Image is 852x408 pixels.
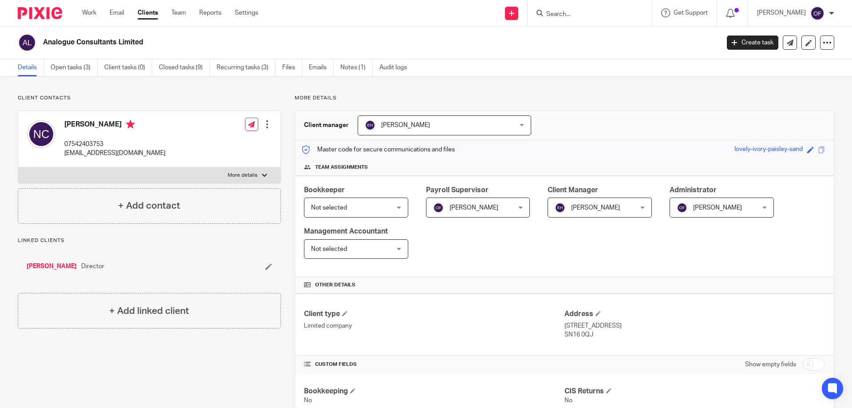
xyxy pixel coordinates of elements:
[64,120,166,131] h4: [PERSON_NAME]
[810,6,824,20] img: svg%3E
[64,149,166,158] p: [EMAIL_ADDRESS][DOMAIN_NAME]
[564,397,572,404] span: No
[217,59,276,76] a: Recurring tasks (3)
[295,95,834,102] p: More details
[304,228,388,235] span: Management Accountant
[545,11,625,19] input: Search
[564,387,825,396] h4: CIS Returns
[228,172,257,179] p: More details
[433,202,444,213] img: svg%3E
[564,321,825,330] p: [STREET_ADDRESS]
[309,59,334,76] a: Emails
[43,38,580,47] h2: Analogue Consultants Limited
[51,59,98,76] a: Open tasks (3)
[315,281,355,289] span: Other details
[18,95,281,102] p: Client contacts
[365,120,375,131] img: svg%3E
[304,321,564,330] p: Limited company
[757,8,806,17] p: [PERSON_NAME]
[18,237,281,244] p: Linked clients
[677,202,687,213] img: svg%3E
[734,145,803,155] div: lovely-ivory-paisley-sand
[138,8,158,17] a: Clients
[304,361,564,368] h4: CUSTOM FIELDS
[315,164,368,171] span: Team assignments
[199,8,221,17] a: Reports
[340,59,373,76] a: Notes (1)
[126,120,135,129] i: Primary
[304,387,564,396] h4: Bookkeeping
[304,121,349,130] h3: Client manager
[118,199,180,213] h4: + Add contact
[171,8,186,17] a: Team
[548,186,598,194] span: Client Manager
[564,330,825,339] p: SN16 0QJ
[311,246,347,252] span: Not selected
[18,59,44,76] a: Details
[311,205,347,211] span: Not selected
[81,262,104,271] span: Director
[693,205,742,211] span: [PERSON_NAME]
[450,205,498,211] span: [PERSON_NAME]
[104,59,152,76] a: Client tasks (0)
[27,120,55,148] img: svg%3E
[235,8,258,17] a: Settings
[82,8,96,17] a: Work
[564,309,825,319] h4: Address
[304,397,312,404] span: No
[674,10,708,16] span: Get Support
[110,8,124,17] a: Email
[64,140,166,149] p: 07542403753
[379,59,414,76] a: Audit logs
[302,145,455,154] p: Master code for secure communications and files
[426,186,489,194] span: Payroll Supervisor
[18,7,62,19] img: Pixie
[159,59,210,76] a: Closed tasks (9)
[745,360,796,369] label: Show empty fields
[381,122,430,128] span: [PERSON_NAME]
[109,304,189,318] h4: + Add linked client
[27,262,77,271] a: [PERSON_NAME]
[18,33,36,52] img: svg%3E
[282,59,302,76] a: Files
[304,309,564,319] h4: Client type
[727,36,778,50] a: Create task
[670,186,717,194] span: Administrator
[571,205,620,211] span: [PERSON_NAME]
[555,202,565,213] img: svg%3E
[304,186,345,194] span: Bookkeeper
